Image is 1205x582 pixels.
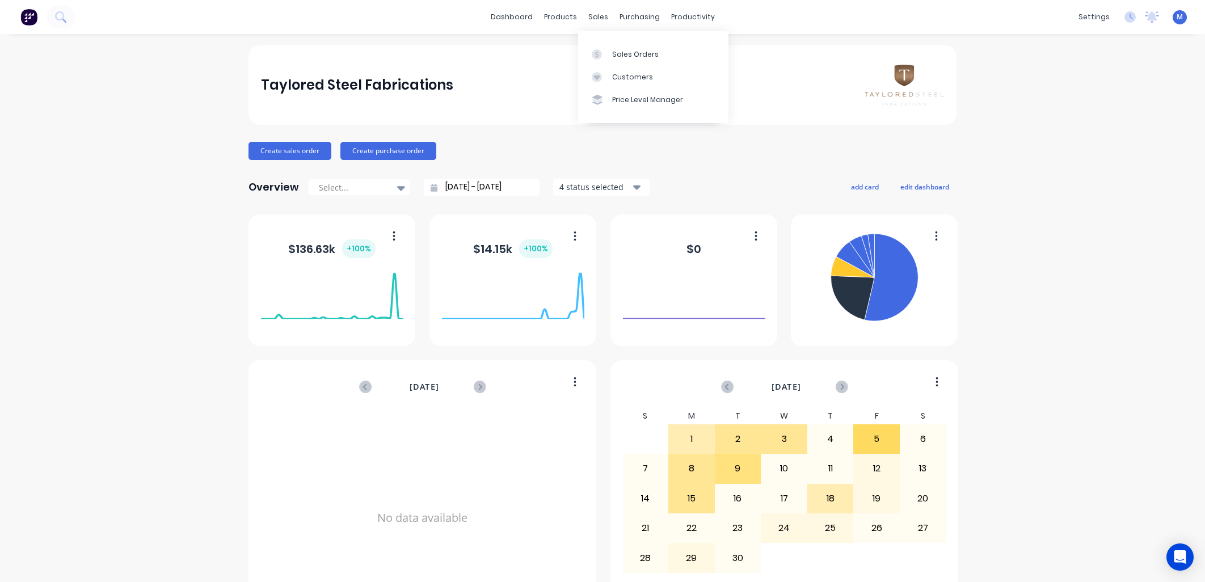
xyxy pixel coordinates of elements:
div: 4 status selected [559,181,631,193]
button: Create purchase order [340,142,436,160]
div: Overview [248,176,299,199]
a: Customers [578,66,728,88]
a: Sales Orders [578,43,728,65]
div: 24 [761,514,807,542]
div: 25 [808,514,853,542]
div: T [715,408,761,424]
div: 9 [715,454,761,483]
div: 15 [669,484,714,513]
a: Price Level Manager [578,88,728,111]
img: Factory [20,9,37,26]
div: 26 [854,514,899,542]
div: 4 [808,425,853,453]
div: 27 [900,514,946,542]
div: $ 0 [686,241,701,258]
div: 11 [808,454,853,483]
span: [DATE] [410,381,439,393]
div: 3 [761,425,807,453]
div: 1 [669,425,714,453]
div: 8 [669,454,714,483]
div: Customers [612,72,653,82]
div: + 100 % [519,239,553,258]
div: $ 136.63k [288,239,376,258]
div: 23 [715,514,761,542]
div: 2 [715,425,761,453]
div: 21 [623,514,668,542]
button: 4 status selected [553,179,650,196]
img: Taylored Steel Fabrications [865,65,944,105]
div: 5 [854,425,899,453]
div: settings [1073,9,1115,26]
button: add card [844,179,886,194]
span: M [1177,12,1183,22]
div: M [668,408,715,424]
div: Open Intercom Messenger [1166,543,1194,571]
div: W [761,408,807,424]
div: sales [583,9,614,26]
div: 19 [854,484,899,513]
div: 28 [623,543,668,572]
div: purchasing [614,9,665,26]
div: 7 [623,454,668,483]
div: 13 [900,454,946,483]
button: edit dashboard [893,179,957,194]
div: 29 [669,543,714,572]
div: 16 [715,484,761,513]
div: 6 [900,425,946,453]
div: Sales Orders [612,49,659,60]
div: productivity [665,9,721,26]
div: 18 [808,484,853,513]
div: 20 [900,484,946,513]
div: 22 [669,514,714,542]
a: dashboard [485,9,538,26]
div: 10 [761,454,807,483]
div: 30 [715,543,761,572]
div: Taylored Steel Fabrications [261,74,453,96]
div: T [807,408,854,424]
div: S [622,408,669,424]
div: $ 14.15k [473,239,553,258]
div: 14 [623,484,668,513]
div: Price Level Manager [612,95,683,105]
div: 12 [854,454,899,483]
span: [DATE] [772,381,801,393]
button: Create sales order [248,142,331,160]
div: S [900,408,946,424]
div: 17 [761,484,807,513]
div: + 100 % [342,239,376,258]
div: products [538,9,583,26]
div: F [853,408,900,424]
